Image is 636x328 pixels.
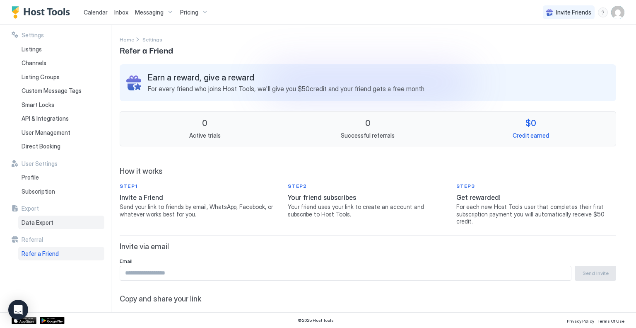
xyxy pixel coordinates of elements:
span: Terms Of Use [597,318,624,323]
button: Send Invite [575,266,616,281]
a: App Store [12,317,36,324]
span: Inbox [114,9,128,16]
input: Input Field [120,266,571,280]
span: Data Export [22,219,53,226]
span: Link [120,311,129,317]
a: Custom Message Tags [18,84,104,98]
a: Privacy Policy [567,316,594,325]
span: Refer a Friend [22,250,59,258]
div: menu [598,7,608,17]
span: For each new Host Tools user that completes their first subscription payment you will automatical... [456,203,616,225]
span: For every friend who joins Host Tools, we'll give you $ 50 credit and your friend gets a free month [148,85,424,93]
a: Google Play Store [40,317,65,324]
span: Invite via email [120,242,616,252]
span: Channels [22,59,46,67]
span: Invite Friends [556,9,591,16]
span: Email [120,258,132,264]
span: Subscription [22,188,55,195]
a: Data Export [18,216,104,230]
a: Settings [142,35,162,44]
div: Breadcrumb [142,35,162,44]
span: Get rewarded! [456,193,616,202]
a: User Management [18,126,104,140]
span: 0 [365,118,371,129]
span: Direct Booking [22,143,60,150]
div: Breadcrumb [120,35,134,44]
div: User profile [611,6,624,19]
div: Send Invite [583,270,609,277]
span: STEP 3 [456,182,616,190]
span: Custom Message Tags [22,87,82,95]
span: Export [22,205,39,212]
a: Home [120,35,134,44]
a: Host Tools Logo [12,6,74,19]
span: Smart Locks [22,101,54,109]
span: Send your link to friends by email, WhatsApp, Facebook, or whatever works best for you. [120,203,279,218]
span: Credit earned [513,132,549,139]
span: Refer a Friend [120,44,173,56]
span: Profile [22,174,39,181]
span: STEP 2 [288,182,448,190]
span: How it works [120,167,616,176]
a: Refer a Friend [18,247,104,261]
span: Settings [22,32,44,39]
span: © 2025 Host Tools [298,318,334,323]
span: Earn a reward, give a reward [148,73,424,83]
span: Successful referrals [341,132,395,139]
a: Subscription [18,185,104,199]
span: 0 [202,118,207,129]
span: Privacy Policy [567,318,594,323]
span: Your friend uses your link to create an account and subscribe to Host Tools. [288,203,448,218]
span: Listing Groups [22,73,60,81]
span: Calendar [84,9,108,16]
span: API & Integrations [22,115,69,122]
span: Referral [22,236,43,243]
a: Direct Booking [18,139,104,153]
span: Invite a Friend [120,193,279,202]
span: User Settings [22,160,58,168]
div: Open Intercom Messenger [8,300,28,320]
a: API & Integrations [18,112,104,126]
span: Listings [22,46,42,53]
span: User Management [22,129,70,136]
a: Listing Groups [18,70,104,84]
span: Settings [142,36,162,43]
a: Inbox [114,8,128,17]
a: Smart Locks [18,98,104,112]
a: Calendar [84,8,108,17]
span: Pricing [180,9,198,16]
span: $0 [525,118,536,129]
span: Your friend subscribes [288,193,448,202]
a: Terms Of Use [597,316,624,325]
a: Listings [18,42,104,56]
span: STEP 1 [120,182,279,190]
span: Messaging [135,9,164,16]
a: Channels [18,56,104,70]
span: Home [120,36,134,43]
a: Profile [18,170,104,185]
span: Active trials [189,132,221,139]
span: Copy and share your link [120,294,616,304]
